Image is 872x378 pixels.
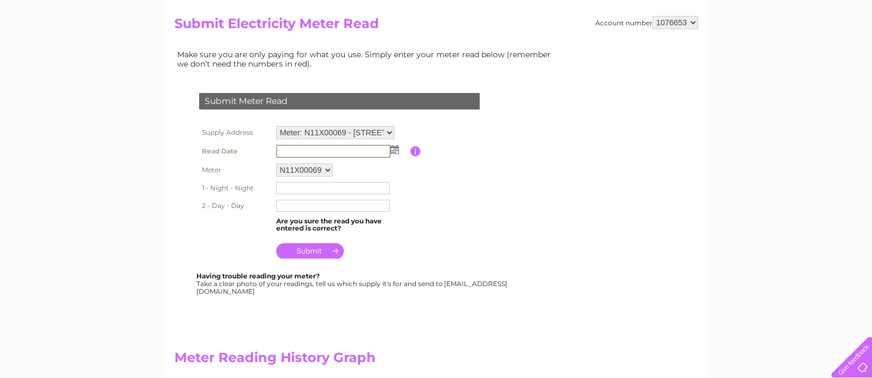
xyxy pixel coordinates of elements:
a: Log out [836,47,862,55]
th: Meter [196,161,273,179]
a: Blog [776,47,792,55]
div: Clear Business is a trading name of Verastar Limited (registered in [GEOGRAPHIC_DATA] No. 3667643... [177,6,696,53]
input: Submit [276,243,344,259]
h2: Submit Electricity Meter Read [174,16,698,37]
div: Account number [595,16,698,29]
td: Make sure you are only paying for what you use. Simply enter your meter read below (remember we d... [174,47,560,70]
th: 1 - Night - Night [196,179,273,197]
td: Are you sure the read you have entered is correct? [273,215,410,235]
b: Having trouble reading your meter? [196,272,320,280]
h2: Meter Reading History Graph [174,350,560,371]
img: logo.png [30,29,86,62]
div: Submit Meter Read [199,93,480,109]
th: Read Date [196,142,273,161]
img: ... [391,145,399,154]
div: Take a clear photo of your readings, tell us which supply it's for and send to [EMAIL_ADDRESS][DO... [196,272,509,295]
a: Contact [799,47,826,55]
a: Energy [706,47,730,55]
a: Telecoms [737,47,770,55]
th: Supply Address [196,123,273,142]
a: Water [678,47,699,55]
input: Information [410,146,421,156]
a: 0333 014 3131 [665,6,741,19]
th: 2 - Day - Day [196,197,273,215]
